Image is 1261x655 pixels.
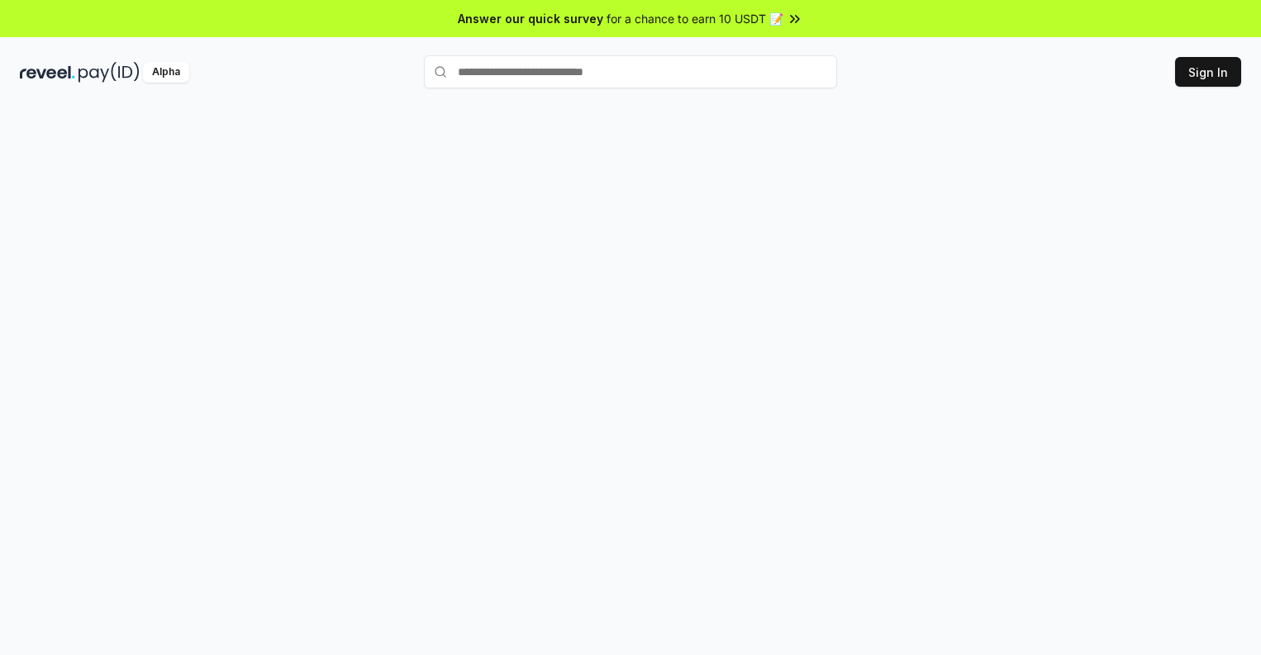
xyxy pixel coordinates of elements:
[79,62,140,83] img: pay_id
[1175,57,1241,87] button: Sign In
[607,10,783,27] span: for a chance to earn 10 USDT 📝
[143,62,189,83] div: Alpha
[458,10,603,27] span: Answer our quick survey
[20,62,75,83] img: reveel_dark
